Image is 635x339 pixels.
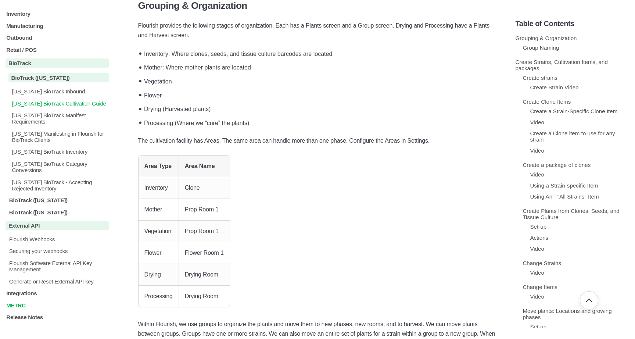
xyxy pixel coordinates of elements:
[6,149,109,155] a: [US_STATE] BioTrack Inventory
[523,308,611,320] a: Move plants: Locations and growing phases
[6,278,109,284] a: Generate or Reset External API key
[8,236,109,242] p: Flourish Webhooks
[144,183,173,193] p: Inventory
[6,88,109,94] a: [US_STATE] BioTrack Inbound
[6,248,109,254] a: Securing your webhooks
[515,59,608,71] a: Create Strains, Cultivation Items, and packages
[6,260,109,272] a: Flourish Software External API Key Management
[530,193,599,200] a: Using An - "All Strains" Item
[8,278,109,284] p: Generate or Reset External API key
[138,136,497,146] p: The cultivation facility has Areas. The same area can handle more than one phase. Configure the A...
[530,270,544,276] a: Video
[6,35,109,41] a: Outbound
[11,179,109,191] p: [US_STATE] BioTrack - Accepting Rejected Inventory
[144,163,172,169] strong: Area Type
[11,161,109,173] p: [US_STATE] BioTrack Category Conversions
[185,270,224,279] p: Drying Room
[144,226,173,236] p: Vegetation
[142,88,497,101] li: Flower
[6,58,109,68] a: BioTrack
[6,302,109,308] a: METRC
[530,130,615,143] a: Create a Clone item to use for any strain
[6,236,109,242] a: Flourish Webhooks
[11,88,109,94] p: [US_STATE] BioTrack Inbound
[530,246,544,252] a: Video
[185,205,224,214] p: Prop Room 1
[8,260,109,272] p: Flourish Software External API Key Management
[142,74,497,88] li: Vegetation
[138,21,497,40] p: Flourish provides the following stages of organization. Each has a Plants screen and a Group scre...
[530,235,548,241] a: Actions
[580,291,598,310] button: Go back to top of document
[523,284,557,290] a: Change Items
[523,99,571,105] a: Create Clone Items
[6,179,109,191] a: [US_STATE] BioTrack - Accepting Rejected Inventory
[523,44,559,51] a: Group Naming
[11,112,109,125] p: [US_STATE] BioTrack Manifest Requirements
[6,11,109,17] a: Inventory
[523,162,591,168] a: Create a package of clones
[6,314,109,320] a: Release Notes
[523,208,619,220] a: Create Plants from Clones, Seeds, and Tissue Culture
[185,292,224,301] p: Drying Room
[6,73,109,82] a: BioTrack ([US_STATE])
[530,84,578,90] a: Create Strain Video
[6,290,109,296] a: Integrations
[530,293,544,300] a: Video
[530,224,546,230] a: Set-up
[6,112,109,125] a: [US_STATE] BioTrack Manifest Requirements
[6,197,109,203] a: BioTrack ([US_STATE])
[6,209,109,215] a: BioTrack ([US_STATE])
[6,161,109,173] a: [US_STATE] BioTrack Category Conversions
[142,60,497,74] li: Mother: Where mother plants are located
[6,46,109,53] a: Retail / POS
[144,292,173,301] p: Processing
[185,248,224,258] p: Flower Room 1
[8,248,109,254] p: Securing your webhooks
[515,35,577,41] a: Grouping & Organization
[6,22,109,29] a: Manufacturing
[11,100,109,106] p: [US_STATE] BioTrack Cultivation Guide
[8,209,109,215] p: BioTrack ([US_STATE])
[8,197,109,203] p: BioTrack ([US_STATE])
[530,119,544,125] a: Video
[523,260,561,266] a: Change Strains
[185,163,215,169] strong: Area Name
[144,248,173,258] p: Flower
[515,7,629,328] section: Table of Contents
[142,101,497,115] li: Drying (Harvested plants)
[515,19,629,28] h5: Table of Contents
[144,205,173,214] p: Mother
[11,130,109,143] p: [US_STATE] Manifesting in Flourish for BioTrack Clients
[530,182,598,189] a: Using a Strain-specific Item
[142,115,497,129] li: Processing (Where we “cure” the plants)
[530,171,544,178] a: Video
[530,147,544,154] a: Video
[8,73,109,82] p: BioTrack ([US_STATE])
[530,108,617,114] a: Create a Strain-Specific Clone Item
[142,46,497,60] li: Inventory: Where clones, seeds, and tissue culture barcodes are located
[6,221,109,230] a: External API
[144,270,173,279] p: Drying
[185,183,224,193] p: Clone
[530,324,546,330] a: Set-up
[11,149,109,155] p: [US_STATE] BioTrack Inventory
[185,226,224,236] p: Prop Room 1
[6,130,109,143] a: [US_STATE] Manifesting in Flourish for BioTrack Clients
[523,75,557,81] a: Create strains
[6,100,109,106] a: [US_STATE] BioTrack Cultivation Guide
